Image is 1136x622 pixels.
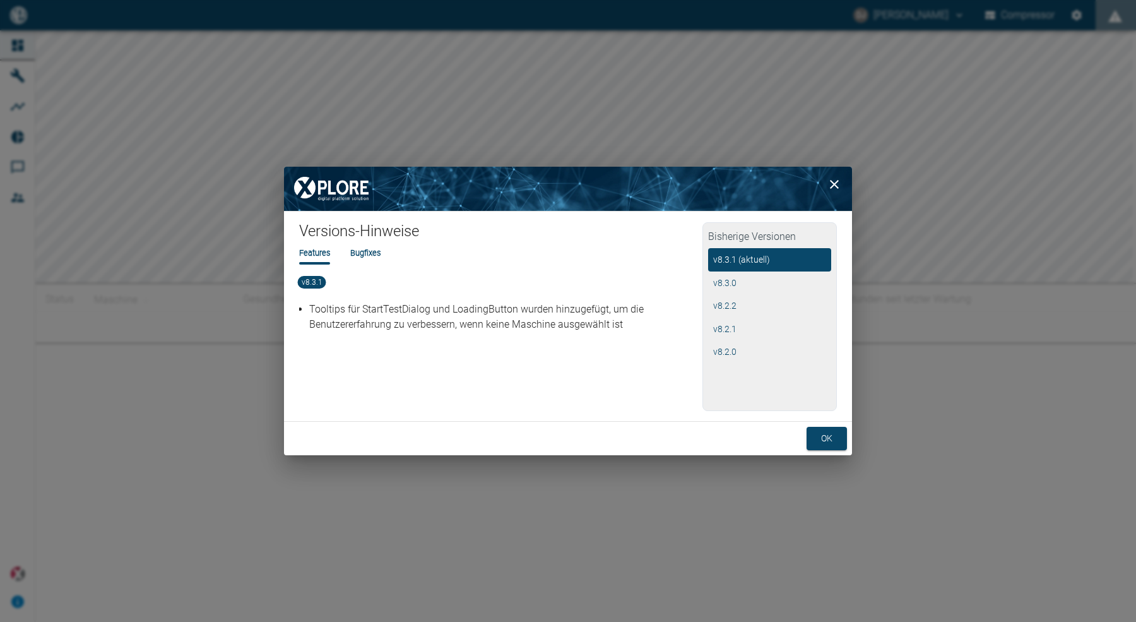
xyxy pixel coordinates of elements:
button: v8.2.1 [708,318,831,341]
img: background image [284,167,852,211]
img: XPLORE Logo [284,167,379,211]
button: v8.2.0 [708,340,831,364]
button: v8.2.2 [708,294,831,318]
button: v8.3.1 (aktuell) [708,248,831,272]
li: Features [299,247,330,259]
button: close [822,172,847,197]
p: Tooltips für StartTestDialog und LoadingButton wurden hinzugefügt, um die Benutzererfahrung zu ve... [309,302,699,332]
span: v8.3.1 [298,276,326,289]
li: Bugfixes [350,247,381,259]
h1: Versions-Hinweise [299,222,702,247]
button: ok [807,427,847,450]
button: v8.3.0 [708,272,831,295]
h2: Bisherige Versionen [708,228,831,248]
